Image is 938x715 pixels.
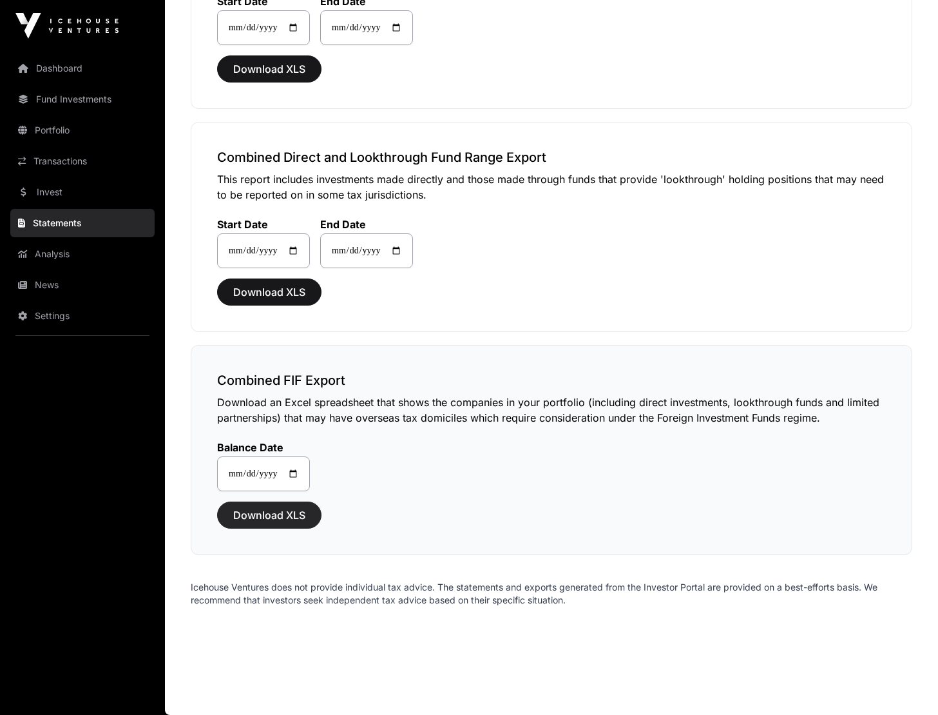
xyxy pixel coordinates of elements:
iframe: Chat Widget [874,653,938,715]
img: Icehouse Ventures Logo [15,13,119,39]
label: Balance Date [217,441,310,454]
a: News [10,271,155,299]
button: Download XLS [217,502,321,529]
h3: Combined Direct and Lookthrough Fund Range Export [217,148,886,166]
a: Analysis [10,240,155,268]
a: Transactions [10,147,155,175]
a: Statements [10,209,155,237]
button: Download XLS [217,279,321,306]
p: This report includes investments made directly and those made through funds that provide 'lookthr... [217,171,886,202]
span: Download XLS [233,61,305,77]
span: Download XLS [233,284,305,300]
h3: Combined FIF Export [217,371,886,389]
a: Invest [10,178,155,206]
a: Fund Investments [10,85,155,113]
a: Dashboard [10,54,155,83]
label: End Date [320,218,413,231]
p: Download an Excel spreadsheet that shows the companies in your portfolio (including direct invest... [217,395,886,426]
label: Start Date [217,218,310,231]
span: Download XLS [233,507,305,523]
p: Icehouse Ventures does not provide individual tax advice. The statements and exports generated fr... [191,581,912,607]
a: Portfolio [10,116,155,144]
a: Settings [10,302,155,330]
button: Download XLS [217,55,321,83]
